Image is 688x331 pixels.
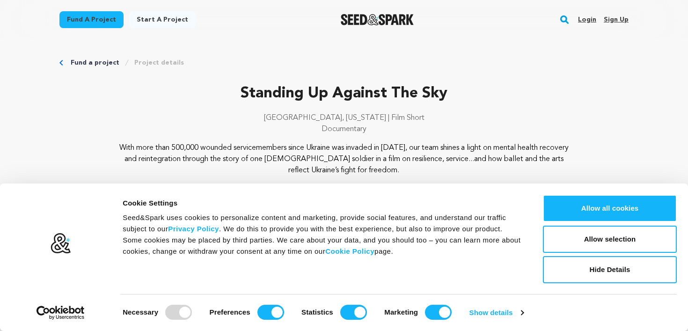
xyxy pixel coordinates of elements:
strong: Necessary [123,308,158,316]
a: Usercentrics Cookiebot - opens in a new window [20,306,102,320]
p: Documentary [59,124,629,135]
legend: Consent Selection [122,301,123,302]
div: Seed&Spark uses cookies to personalize content and marketing, provide social features, and unders... [123,212,522,257]
a: Project details [134,58,184,67]
img: logo [50,233,71,254]
a: Cookie Policy [325,247,374,255]
a: Fund a project [71,58,119,67]
a: Login [578,12,596,27]
a: Start a project [129,11,196,28]
a: Show details [469,306,524,320]
div: Cookie Settings [123,198,522,209]
a: Sign up [604,12,629,27]
button: Allow all cookies [543,195,677,222]
strong: Marketing [384,308,418,316]
button: Hide Details [543,256,677,283]
p: [GEOGRAPHIC_DATA], [US_STATE] | Film Short [59,112,629,124]
a: Fund a project [59,11,124,28]
p: Standing Up Against The Sky [59,82,629,105]
strong: Preferences [210,308,250,316]
button: Allow selection [543,226,677,253]
img: Seed&Spark Logo Dark Mode [341,14,414,25]
strong: Statistics [301,308,333,316]
p: With more than 500,000 wounded servicemembers since Ukraine was invaded in [DATE], our team shine... [117,142,572,176]
div: Breadcrumb [59,58,629,67]
a: Seed&Spark Homepage [341,14,414,25]
a: Privacy Policy [168,225,219,233]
